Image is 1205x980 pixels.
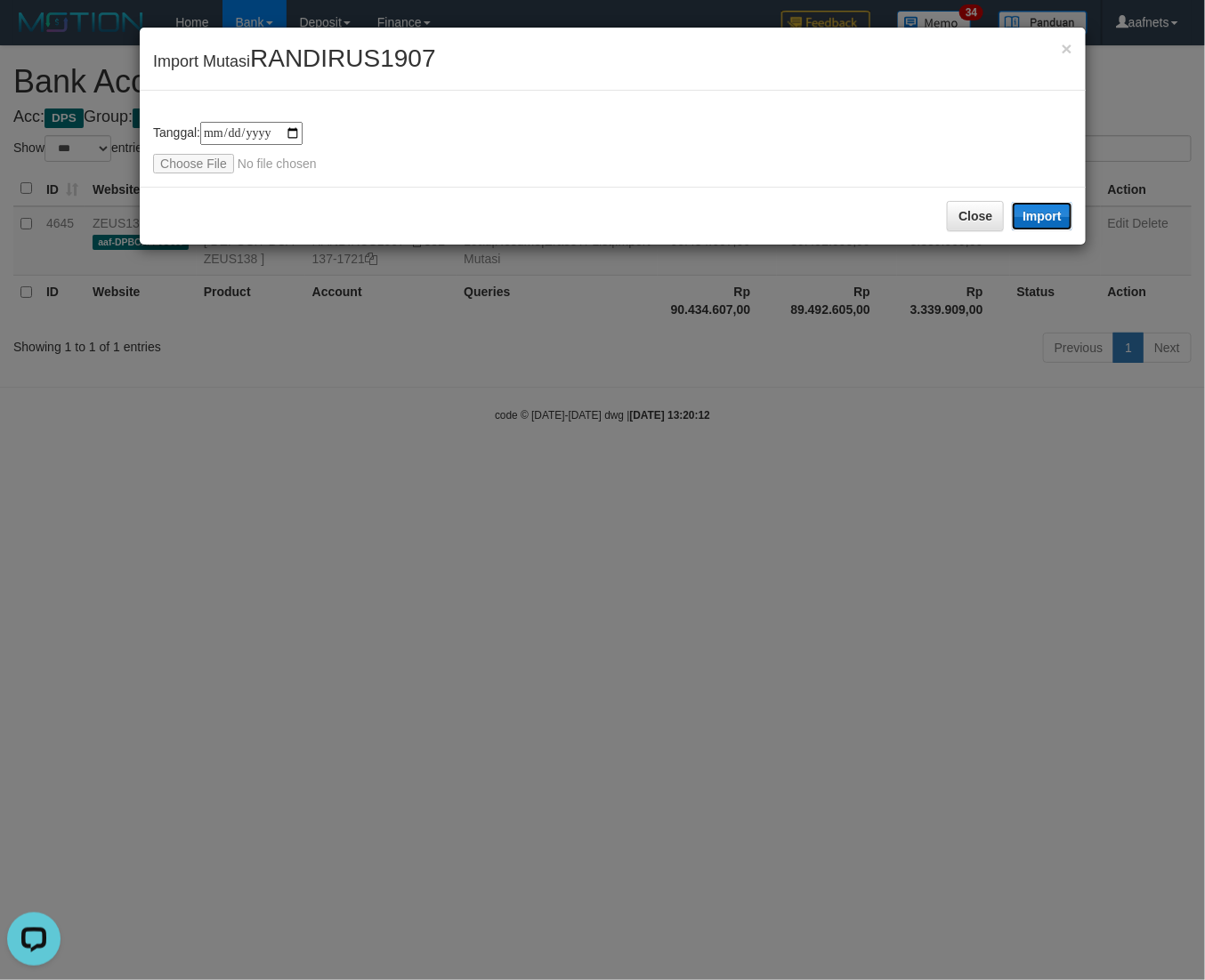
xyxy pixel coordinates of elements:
[250,44,436,72] span: RANDIRUS1907
[947,201,1004,231] button: Close
[153,52,436,70] span: Import Mutasi
[1012,202,1072,230] button: Import
[1062,39,1072,58] button: Close
[1062,38,1072,59] span: ×
[153,122,1072,173] div: Tanggal:
[7,7,61,60] button: Open LiveChat chat widget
